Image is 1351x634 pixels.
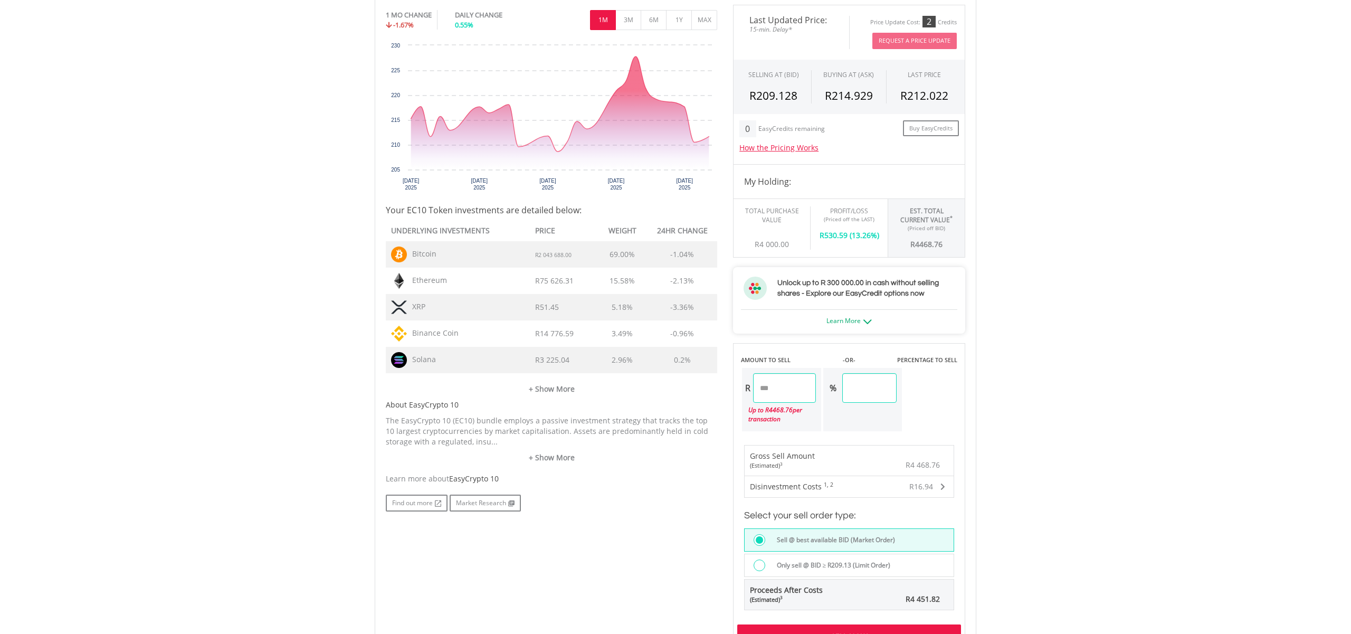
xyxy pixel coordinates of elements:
sup: 3 [780,461,783,467]
text: 205 [391,167,400,173]
span: R3 225.04 [535,355,569,365]
sup: 1, 2 [824,481,833,488]
span: R4 468.76 [906,460,940,470]
span: R212.022 [900,88,948,103]
span: 4468.76 [769,405,793,414]
div: R [742,373,753,403]
span: 0.55% [455,20,473,30]
div: SELLING AT (BID) [748,70,799,79]
span: R16.94 [909,481,933,491]
div: EasyCredits remaining [758,125,825,134]
div: Gross Sell Amount [750,451,815,470]
img: ec-flower.svg [744,277,767,300]
h3: Select your sell order type: [744,508,954,523]
td: 69.00% [597,241,647,268]
div: (Priced off BID) [896,224,957,232]
h3: Unlock up to R 300 000.00 in cash without selling shares - Explore our EasyCredit options now [777,278,955,299]
span: R51.45 [535,302,559,312]
span: -1.67% [393,20,414,30]
span: R2 043 688.00 [535,251,572,259]
span: XRP [407,301,425,311]
div: Price Update Cost: [870,18,920,26]
div: 1 MO CHANGE [386,10,432,20]
div: R [819,223,880,241]
text: [DATE] 2025 [608,178,625,191]
th: 24HR CHANGE [647,222,717,241]
div: (Priced off the LAST) [819,215,880,223]
svg: Interactive chart [386,40,717,198]
img: TOKEN.BNB.png [391,326,407,342]
img: TOKEN.SOL.png [391,352,407,368]
div: 2 [922,16,936,27]
text: [DATE] 2025 [676,178,693,191]
label: -OR- [843,356,855,364]
span: EasyCrypto 10 [449,474,499,484]
a: Buy EasyCredits [903,120,959,137]
a: + Show More [386,373,717,394]
a: Find out more [386,495,448,512]
td: 0.2% [647,347,717,373]
div: R [896,232,957,250]
span: Last Updated Price: [741,16,841,24]
span: 530.59 (13.26%) [824,230,879,240]
h4: My Holding: [744,175,954,188]
button: 6M [641,10,667,30]
a: Market Research [450,495,521,512]
span: 4468.76 [915,239,943,249]
div: Chart. Highcharts interactive chart. [386,40,717,198]
span: R214.929 [825,88,873,103]
button: 1M [590,10,616,30]
td: 15.58% [597,268,647,294]
div: Total Purchase Value [741,206,802,224]
text: 230 [391,43,400,49]
div: Up to R per transaction [742,403,816,426]
div: Profit/Loss [819,206,880,215]
td: 2.96% [597,347,647,373]
button: 3M [615,10,641,30]
td: -1.04% [647,241,717,268]
img: TOKEN.XRP.png [391,299,407,315]
div: DAILY CHANGE [455,10,538,20]
text: 225 [391,68,400,73]
text: [DATE] 2025 [403,178,420,191]
div: (Estimated) [750,461,815,470]
div: % [823,373,842,403]
text: [DATE] 2025 [471,178,488,191]
img: TOKEN.ETH.png [391,273,407,289]
td: 3.49% [597,320,647,347]
h5: About EasyCrypto 10 [386,400,717,410]
label: Sell @ best available BID (Market Order) [770,534,895,546]
td: 5.18% [597,294,647,320]
span: Solana [407,354,436,364]
span: R75 626.31 [535,276,574,286]
div: 0 [739,120,756,137]
span: Bitcoin [407,249,436,259]
text: [DATE] 2025 [539,178,556,191]
text: 215 [391,117,400,123]
div: LAST PRICE [908,70,941,79]
label: AMOUNT TO SELL [741,356,791,364]
a: How the Pricing Works [739,143,819,153]
img: ec-arrow-down.png [863,319,872,324]
h4: Your EC10 Token investments are detailed below: [386,204,717,216]
span: Binance Coin [407,328,459,338]
span: BUYING AT (ASK) [823,70,874,79]
a: + Show More [386,452,717,463]
img: TOKEN.BTC.png [391,247,407,262]
th: PRICE [530,222,598,241]
label: Only sell @ BID ≥ R209.13 (Limit Order) [770,560,891,571]
p: The EasyCrypto 10 (EC10) bundle employs a passive investment strategy that tracks the top 10 larg... [386,415,717,447]
div: Learn more about [386,474,717,484]
span: R14 776.59 [535,328,574,338]
div: Est. Total Current Value [896,206,957,224]
button: Request A Price Update [872,33,957,49]
th: UNDERLYING INVESTMENTS [386,222,530,241]
span: R4 000.00 [755,239,789,249]
span: Disinvestment Costs [750,481,822,491]
label: PERCENTAGE TO SELL [897,356,957,364]
span: Proceeds After Costs [750,585,823,604]
th: WEIGHT [597,222,647,241]
span: Ethereum [407,275,447,285]
button: 1Y [666,10,692,30]
span: R209.128 [749,88,797,103]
